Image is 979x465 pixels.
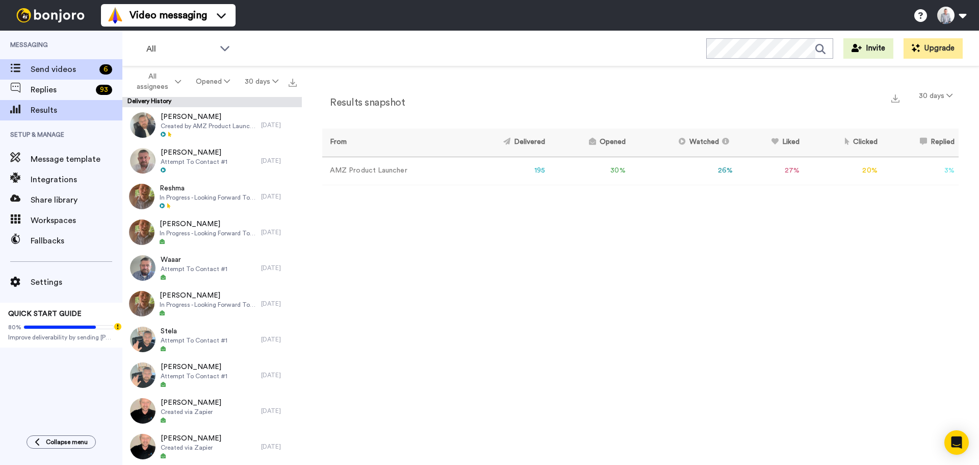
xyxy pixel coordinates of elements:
[122,97,302,107] div: Delivery History
[31,194,122,206] span: Share library
[913,87,959,105] button: 30 days
[122,357,302,393] a: [PERSON_NAME]Attempt To Contact #1[DATE]
[130,8,207,22] span: Video messaging
[161,408,221,416] span: Created via Zapier
[8,323,21,331] span: 80%
[261,371,297,379] div: [DATE]
[944,430,969,455] div: Open Intercom Messenger
[261,300,297,308] div: [DATE]
[161,255,227,265] span: Waaar
[891,94,899,103] img: export.svg
[31,153,122,165] span: Message template
[161,112,256,122] span: [PERSON_NAME]
[160,229,256,237] span: In Progress - Looking Forward To Working With You!
[122,250,302,286] a: WaaarAttempt To Contact #1[DATE]
[31,235,122,247] span: Fallbacks
[286,74,300,89] button: Export all results that match these filters now.
[630,157,737,185] td: 26 %
[122,107,302,143] a: [PERSON_NAME]Created by AMZ Product Launcher[DATE]
[122,393,302,429] a: [PERSON_NAME]Created via Zapier[DATE]
[160,183,256,193] span: Reshma
[261,443,297,451] div: [DATE]
[31,214,122,227] span: Workspaces
[96,85,112,95] div: 93
[132,71,173,92] span: All assignees
[122,179,302,214] a: ReshmaIn Progress - Looking Forward To Working With You![DATE]
[99,64,112,75] div: 6
[161,372,227,380] span: Attempt To Contact #1
[161,326,227,336] span: Stela
[261,157,297,165] div: [DATE]
[549,157,629,185] td: 30 %
[31,276,122,288] span: Settings
[261,335,297,344] div: [DATE]
[737,157,804,185] td: 27 %
[160,193,256,202] span: In Progress - Looking Forward To Working With You!
[161,433,221,444] span: [PERSON_NAME]
[549,129,629,157] th: Opened
[107,7,123,23] img: vm-color.svg
[130,398,156,424] img: e67b8394-dea2-4870-ab79-1251533c4440-thumb.jpg
[12,8,89,22] img: bj-logo-header-white.svg
[322,97,405,108] h2: Results snapshot
[261,264,297,272] div: [DATE]
[289,79,297,87] img: export.svg
[888,90,903,105] button: Export a summary of each team member’s results that match this filter now.
[882,129,959,157] th: Replied
[161,362,227,372] span: [PERSON_NAME]
[130,362,156,388] img: 90deee84-530b-4105-839b-d8547e18d36f-thumb.jpg
[8,333,114,341] span: Improve deliverability by sending [PERSON_NAME]’s from your own email
[160,219,256,229] span: [PERSON_NAME]
[113,322,122,331] div: Tooltip anchor
[130,148,156,174] img: 0ab1d6f6-8832-49b5-b69f-56bf99dea812-thumb.jpg
[146,43,215,55] span: All
[8,310,82,317] span: QUICK START GUIDE
[461,157,549,185] td: 195
[261,228,297,236] div: [DATE]
[461,129,549,157] th: Delivered
[122,286,302,322] a: [PERSON_NAME]In Progress - Looking Forward To Working With You![DATE]
[189,72,238,91] button: Opened
[130,112,156,138] img: 7e4f4cc1-f695-4cab-ab86-920e4fd3529f-thumb.jpg
[804,129,882,157] th: Clicked
[237,72,286,91] button: 30 days
[130,255,156,281] img: 6ba7ed10-49f0-459e-9d6c-66c53323a99c-thumb.jpg
[904,38,963,59] button: Upgrade
[122,143,302,179] a: [PERSON_NAME]Attempt To Contact #1[DATE]
[737,129,804,157] th: Liked
[130,434,156,459] img: a1e5444b-96e4-419e-a0b6-1ba71fc42b97-thumb.jpg
[129,291,154,316] img: 252bcd4f-8b46-43f6-9045-2501e9ca7e00-thumb.jpg
[322,129,461,157] th: From
[804,157,882,185] td: 20 %
[122,429,302,464] a: [PERSON_NAME]Created via Zapier[DATE]
[882,157,959,185] td: 3 %
[161,148,227,158] span: [PERSON_NAME]
[843,38,893,59] button: Invite
[27,435,96,449] button: Collapse menu
[122,214,302,250] a: [PERSON_NAME]In Progress - Looking Forward To Working With You![DATE]
[261,121,297,129] div: [DATE]
[129,219,154,245] img: 1f3fd6e4-6942-411a-b04b-f9e413165a1b-thumb.jpg
[31,63,95,76] span: Send videos
[31,84,92,96] span: Replies
[161,122,256,130] span: Created by AMZ Product Launcher
[630,129,737,157] th: Watched
[129,184,154,209] img: b4170037-1056-4c4c-893f-06072a228432-thumb.jpg
[261,407,297,415] div: [DATE]
[124,67,189,96] button: All assignees
[161,336,227,345] span: Attempt To Contact #1
[161,265,227,273] span: Attempt To Contact #1
[161,444,221,452] span: Created via Zapier
[322,157,461,185] td: AMZ Product Launcher
[31,174,122,186] span: Integrations
[261,192,297,201] div: [DATE]
[122,322,302,357] a: StelaAttempt To Contact #1[DATE]
[161,158,227,166] span: Attempt To Contact #1
[160,301,256,309] span: In Progress - Looking Forward To Working With You!
[160,290,256,301] span: [PERSON_NAME]
[31,104,122,116] span: Results
[161,398,221,408] span: [PERSON_NAME]
[130,327,156,352] img: c59abbd0-a8df-4194-ba4e-54f7eaf59977-thumb.jpg
[46,438,88,446] span: Collapse menu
